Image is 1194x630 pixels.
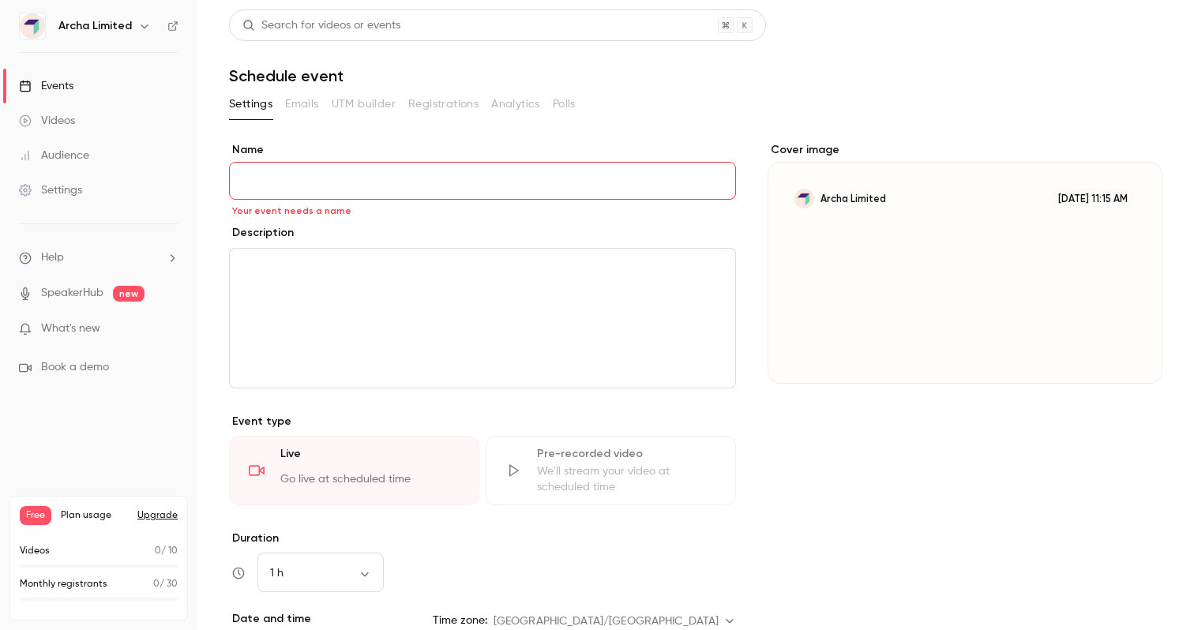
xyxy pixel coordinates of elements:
div: 1 h [257,565,384,581]
div: Videos [19,113,75,129]
span: new [113,286,145,302]
div: Live [280,446,460,470]
span: UTM builder [332,96,396,113]
iframe: Noticeable Trigger [160,322,178,336]
div: [GEOGRAPHIC_DATA]/[GEOGRAPHIC_DATA] [494,613,737,629]
label: Name [229,142,736,158]
a: SpeakerHub [41,285,103,302]
span: Registrations [408,96,479,113]
span: Plan usage [61,509,128,522]
span: Polls [553,96,576,113]
span: Emails [285,96,318,113]
label: Duration [229,531,736,546]
span: Your event needs a name [232,204,351,217]
p: Event type [229,414,736,429]
section: description [229,248,736,388]
div: Pre-recorded video [537,446,716,462]
button: Settings [229,92,272,117]
div: Settings [19,182,82,198]
span: What's new [41,321,100,337]
div: Events [19,78,73,94]
span: Book a demo [41,359,109,376]
li: help-dropdown-opener [19,249,178,266]
div: LiveGo live at scheduled time [229,436,479,505]
section: Cover image [768,142,1162,384]
span: Analytics [491,96,540,113]
label: Time zone: [433,613,487,628]
span: Free [20,506,51,525]
p: / 30 [153,577,178,591]
div: Pre-recorded videoWe'll stream your video at scheduled time [486,436,736,505]
label: Description [229,225,294,241]
p: / 10 [155,544,178,558]
img: Archa Limited [20,13,45,39]
p: Date and time [229,611,311,627]
div: Go live at scheduled time [280,471,460,495]
label: Cover image [768,142,1162,158]
span: 0 [153,579,160,589]
span: Help [41,249,64,266]
div: Search for videos or events [242,17,400,34]
span: 0 [155,546,161,556]
p: Monthly registrants [20,577,107,591]
h1: Schedule event [229,66,1162,85]
h6: Archa Limited [58,18,132,34]
button: Upgrade [137,509,178,522]
p: Videos [20,544,50,558]
div: editor [230,249,735,388]
div: Audience [19,148,89,163]
div: We'll stream your video at scheduled time [537,463,716,495]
